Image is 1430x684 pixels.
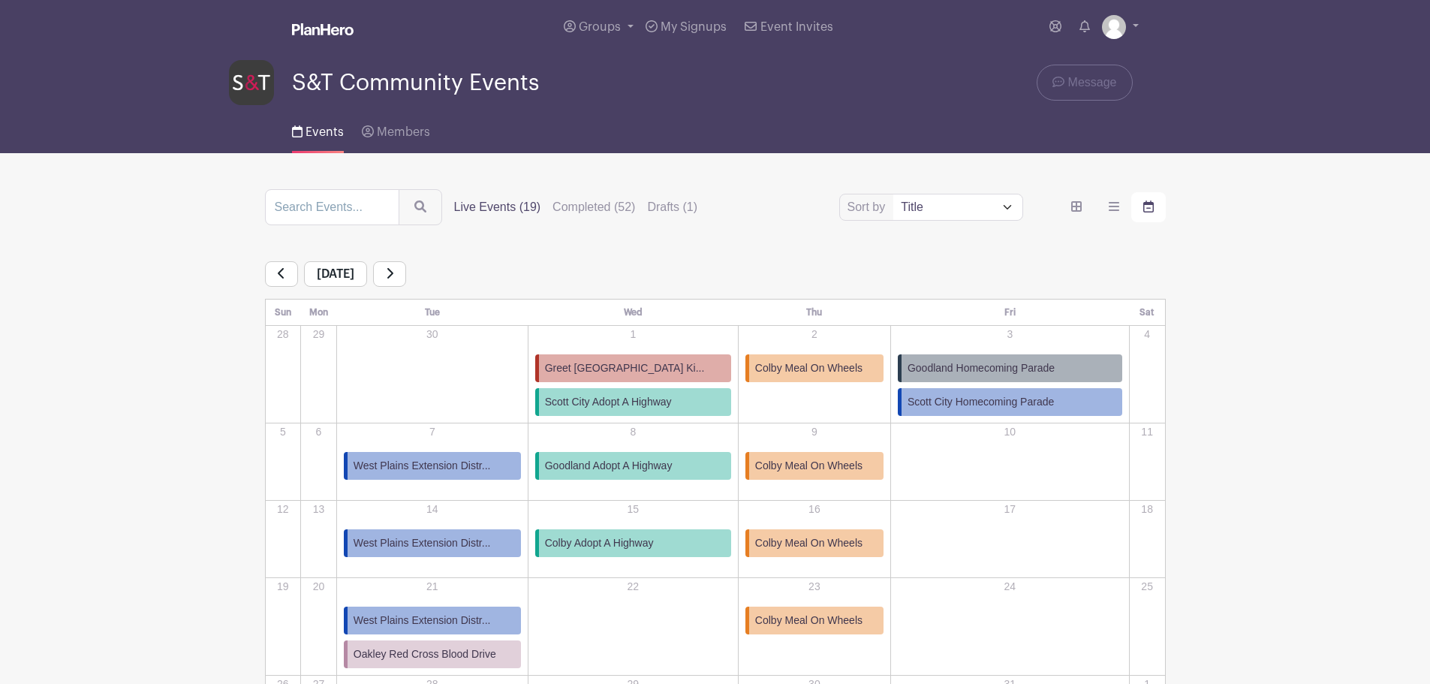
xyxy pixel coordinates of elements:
a: Message [1037,65,1132,101]
a: Goodland Homecoming Parade [898,354,1122,382]
a: Colby Meal On Wheels [745,354,884,382]
div: order and view [1059,192,1166,222]
p: 1 [529,327,737,342]
p: 13 [302,502,336,517]
th: Thu [738,300,890,326]
p: 7 [338,424,527,440]
span: Event Invites [760,21,833,33]
a: Members [362,105,430,153]
label: Sort by [847,198,890,216]
span: [DATE] [304,261,367,287]
p: 19 [266,579,300,595]
span: S&T Community Events [292,71,539,95]
p: 2 [739,327,890,342]
p: 4 [1130,327,1164,342]
p: 10 [892,424,1128,440]
a: Oakley Red Cross Blood Drive [344,640,521,668]
img: logo_white-6c42ec7e38ccf1d336a20a19083b03d10ae64f83f12c07503d8b9e83406b4c7d.svg [292,23,354,35]
span: West Plains Extension Distr... [354,613,491,628]
p: 28 [266,327,300,342]
span: Goodland Adopt A Highway [545,458,673,474]
img: s-and-t-logo-planhero.png [229,60,274,105]
p: 3 [892,327,1128,342]
label: Drafts (1) [647,198,697,216]
a: West Plains Extension Distr... [344,529,521,557]
span: West Plains Extension Distr... [354,535,491,551]
a: Greet [GEOGRAPHIC_DATA] Ki... [535,354,731,382]
a: Colby Meal On Wheels [745,607,884,634]
label: Completed (52) [552,198,635,216]
th: Sun [265,300,301,326]
p: 6 [302,424,336,440]
p: 15 [529,502,737,517]
span: Colby Adopt A Highway [545,535,654,551]
span: Colby Meal On Wheels [755,613,863,628]
p: 17 [892,502,1128,517]
p: 12 [266,502,300,517]
a: West Plains Extension Distr... [344,452,521,480]
a: Scott City Homecoming Parade [898,388,1122,416]
span: Oakley Red Cross Blood Drive [354,646,496,662]
a: Colby Meal On Wheels [745,452,884,480]
span: My Signups [661,21,727,33]
th: Sat [1129,300,1165,326]
span: Scott City Adopt A Highway [545,394,672,410]
p: 14 [338,502,527,517]
label: Live Events (19) [454,198,541,216]
div: filters [454,198,698,216]
p: 5 [266,424,300,440]
th: Fri [890,300,1129,326]
span: Scott City Homecoming Parade [908,394,1054,410]
input: Search Events... [265,189,399,225]
a: Goodland Adopt A Highway [535,452,731,480]
a: West Plains Extension Distr... [344,607,521,634]
th: Tue [336,300,528,326]
span: Events [306,126,344,138]
th: Wed [528,300,738,326]
span: Colby Meal On Wheels [755,535,863,551]
span: West Plains Extension Distr... [354,458,491,474]
p: 20 [302,579,336,595]
span: Groups [579,21,621,33]
p: 16 [739,502,890,517]
p: 11 [1130,424,1164,440]
p: 8 [529,424,737,440]
p: 25 [1130,579,1164,595]
a: Events [292,105,344,153]
p: 30 [338,327,527,342]
p: 18 [1130,502,1164,517]
span: Members [377,126,430,138]
p: 24 [892,579,1128,595]
span: Colby Meal On Wheels [755,458,863,474]
span: Message [1068,74,1117,92]
img: default-ce2991bfa6775e67f084385cd625a349d9dcbb7a52a09fb2fda1e96e2d18dcdb.png [1102,15,1126,39]
p: 23 [739,579,890,595]
a: Scott City Adopt A Highway [535,388,731,416]
p: 22 [529,579,737,595]
span: Greet [GEOGRAPHIC_DATA] Ki... [545,360,705,376]
p: 9 [739,424,890,440]
p: 21 [338,579,527,595]
th: Mon [301,300,337,326]
span: Colby Meal On Wheels [755,360,863,376]
p: 29 [302,327,336,342]
span: Goodland Homecoming Parade [908,360,1055,376]
a: Colby Adopt A Highway [535,529,731,557]
a: Colby Meal On Wheels [745,529,884,557]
